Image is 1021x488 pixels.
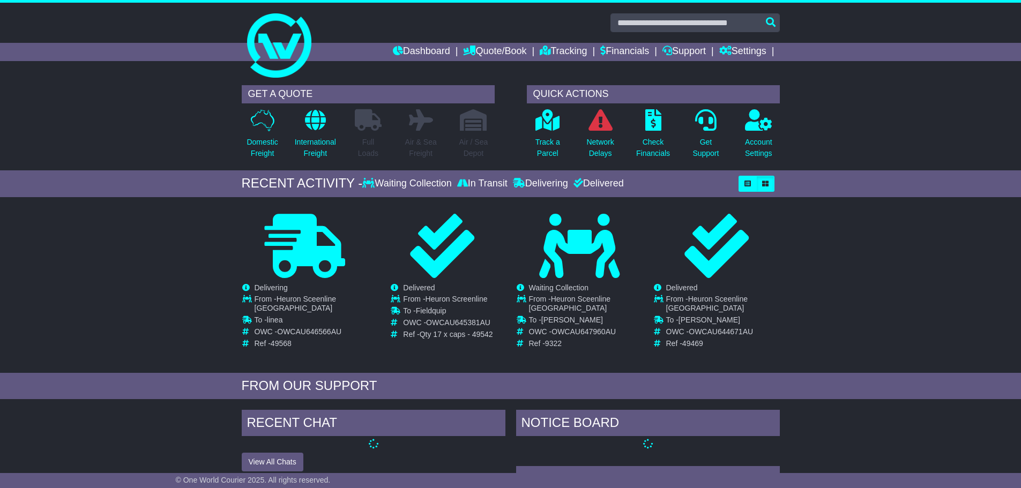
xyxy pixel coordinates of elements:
[242,176,363,191] div: RECENT ACTIVITY -
[362,178,454,190] div: Waiting Collection
[682,339,703,348] span: 49469
[176,476,331,484] span: © One World Courier 2025. All rights reserved.
[242,85,495,103] div: GET A QUOTE
[692,109,719,165] a: GetSupport
[692,137,719,159] p: Get Support
[529,295,611,312] span: Heuron Sceenline [GEOGRAPHIC_DATA]
[242,453,303,471] button: View All Chats
[666,295,748,312] span: Heuron Sceenline [GEOGRAPHIC_DATA]
[295,137,336,159] p: International Freight
[255,316,368,327] td: To -
[586,137,614,159] p: Network Delays
[403,283,435,292] span: Delivered
[242,410,505,439] div: RECENT CHAT
[271,339,292,348] span: 49568
[255,283,288,292] span: Delivering
[459,137,488,159] p: Air / Sea Depot
[454,178,510,190] div: In Transit
[242,378,780,394] div: FROM OUR SUPPORT
[403,330,493,339] td: Ref -
[529,283,589,292] span: Waiting Collection
[255,295,368,316] td: From -
[403,295,493,306] td: From -
[679,316,740,324] span: [PERSON_NAME]
[510,178,571,190] div: Delivering
[689,327,753,336] span: OWCAU644671AU
[529,327,642,339] td: OWC -
[405,137,437,159] p: Air & Sea Freight
[662,43,706,61] a: Support
[255,339,368,348] td: Ref -
[571,178,624,190] div: Delivered
[666,295,779,316] td: From -
[666,283,698,292] span: Delivered
[426,295,488,303] span: Heuron Screenline
[666,327,779,339] td: OWC -
[552,327,616,336] span: OWCAU647960AU
[267,316,283,324] span: linea
[294,109,337,165] a: InternationalFreight
[416,306,446,315] span: Fieldquip
[355,137,382,159] p: Full Loads
[527,85,780,103] div: QUICK ACTIONS
[666,316,779,327] td: To -
[636,109,670,165] a: CheckFinancials
[277,327,341,336] span: OWCAU646566AU
[744,109,773,165] a: AccountSettings
[246,109,278,165] a: DomesticFreight
[529,316,642,327] td: To -
[636,137,670,159] p: Check Financials
[255,327,368,339] td: OWC -
[463,43,526,61] a: Quote/Book
[403,318,493,330] td: OWC -
[545,339,562,348] span: 9322
[255,295,337,312] span: Heuron Sceenline [GEOGRAPHIC_DATA]
[393,43,450,61] a: Dashboard
[247,137,278,159] p: Domestic Freight
[535,109,561,165] a: Track aParcel
[745,137,772,159] p: Account Settings
[541,316,603,324] span: [PERSON_NAME]
[529,339,642,348] td: Ref -
[403,306,493,318] td: To -
[586,109,614,165] a: NetworkDelays
[426,318,490,327] span: OWCAU645381AU
[600,43,649,61] a: Financials
[420,330,493,339] span: Qty 17 x caps - 49542
[516,410,780,439] div: NOTICE BOARD
[535,137,560,159] p: Track a Parcel
[529,295,642,316] td: From -
[540,43,587,61] a: Tracking
[719,43,766,61] a: Settings
[666,339,779,348] td: Ref -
